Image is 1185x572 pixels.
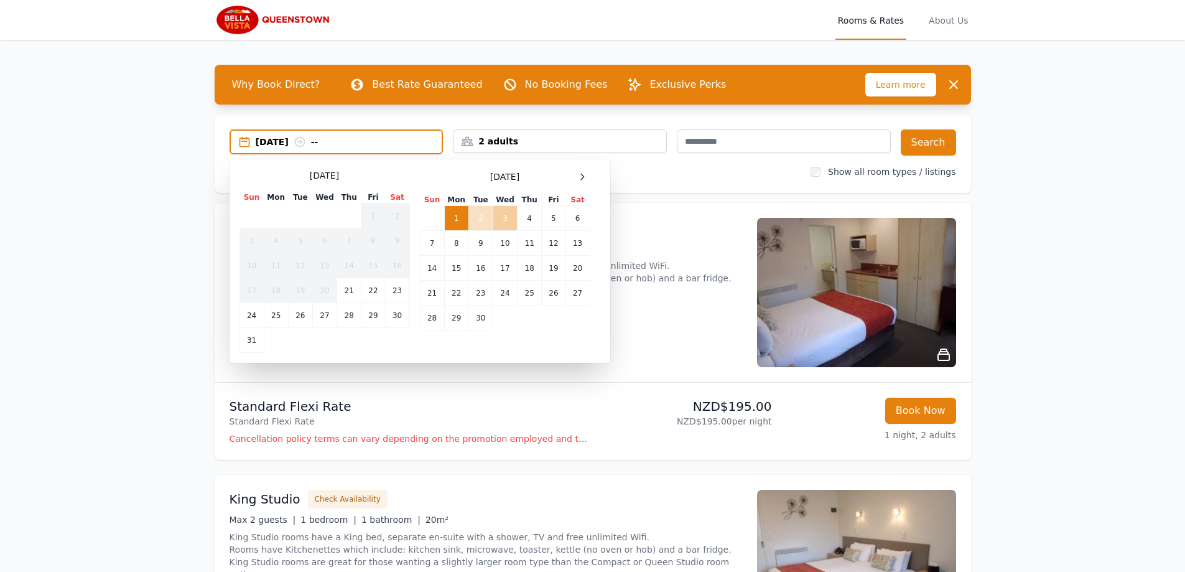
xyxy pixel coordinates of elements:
td: 3 [493,206,517,231]
td: 16 [385,253,409,278]
span: 20m² [425,515,448,525]
td: 5 [288,228,312,253]
p: Exclusive Perks [649,77,726,92]
td: 10 [493,231,517,256]
td: 29 [361,303,385,328]
img: Bella Vista Queenstown [215,5,334,35]
td: 4 [264,228,288,253]
td: 30 [468,306,493,331]
th: Mon [444,194,468,206]
td: 12 [542,231,565,256]
td: 27 [565,281,590,306]
td: 11 [518,231,542,256]
td: 28 [337,303,361,328]
h3: King Studio [230,490,300,508]
button: Book Now [885,398,956,424]
th: Sat [565,194,590,206]
td: 9 [468,231,493,256]
td: 6 [312,228,337,253]
td: 28 [420,306,444,331]
td: 7 [337,228,361,253]
th: Sun [239,192,264,204]
td: 6 [565,206,590,231]
th: Tue [468,194,493,206]
td: 31 [239,328,264,353]
th: Fri [361,192,385,204]
td: 15 [361,253,385,278]
p: Best Rate Guaranteed [372,77,482,92]
p: Standard Flexi Rate [230,415,588,428]
td: 22 [444,281,468,306]
th: Wed [312,192,337,204]
td: 8 [361,228,385,253]
td: 24 [239,303,264,328]
td: 10 [239,253,264,278]
td: 14 [337,253,361,278]
span: Max 2 guests | [230,515,296,525]
td: 12 [288,253,312,278]
td: 26 [288,303,312,328]
td: 20 [312,278,337,303]
button: Search [901,129,956,156]
th: Fri [542,194,565,206]
td: 3 [239,228,264,253]
p: Cancellation policy terms can vary depending on the promotion employed and the time of stay of th... [230,433,588,445]
td: 9 [385,228,409,253]
td: 13 [565,231,590,256]
div: 2 adults [453,135,666,148]
td: 14 [420,256,444,281]
td: 4 [518,206,542,231]
td: 5 [542,206,565,231]
td: 24 [493,281,517,306]
span: [DATE] [490,171,519,183]
span: Why Book Direct? [222,72,330,97]
td: 7 [420,231,444,256]
th: Wed [493,194,517,206]
td: 20 [565,256,590,281]
th: Sun [420,194,444,206]
label: Show all room types / listings [828,167,955,177]
p: NZD$195.00 per night [598,415,772,428]
button: Check Availability [308,490,388,509]
td: 21 [420,281,444,306]
td: 11 [264,253,288,278]
td: 15 [444,256,468,281]
td: 2 [468,206,493,231]
td: 30 [385,303,409,328]
td: 19 [542,256,565,281]
td: 21 [337,278,361,303]
th: Thu [518,194,542,206]
span: 1 bedroom | [300,515,356,525]
p: 1 night, 2 adults [782,429,956,441]
span: 1 bathroom | [361,515,421,525]
div: [DATE] -- [256,136,442,148]
td: 1 [444,206,468,231]
th: Sat [385,192,409,204]
th: Thu [337,192,361,204]
th: Mon [264,192,288,204]
td: 17 [493,256,517,281]
td: 29 [444,306,468,331]
p: Standard Flexi Rate [230,398,588,415]
td: 19 [288,278,312,303]
td: 17 [239,278,264,303]
td: 26 [542,281,565,306]
td: 13 [312,253,337,278]
td: 2 [385,204,409,228]
td: 1 [361,204,385,228]
th: Tue [288,192,312,204]
p: NZD$195.00 [598,398,772,415]
td: 25 [264,303,288,328]
td: 25 [518,281,542,306]
td: 23 [385,278,409,303]
span: [DATE] [310,169,339,182]
td: 18 [518,256,542,281]
td: 18 [264,278,288,303]
td: 22 [361,278,385,303]
span: Learn more [865,73,936,96]
td: 23 [468,281,493,306]
td: 16 [468,256,493,281]
td: 8 [444,231,468,256]
p: No Booking Fees [525,77,608,92]
td: 27 [312,303,337,328]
